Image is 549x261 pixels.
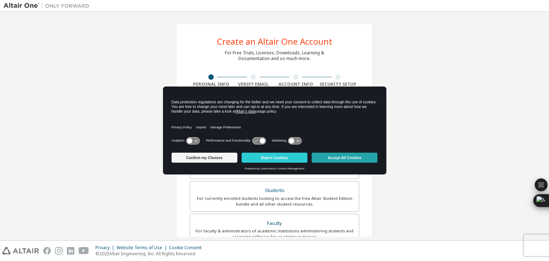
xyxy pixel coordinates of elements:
[4,2,93,9] img: Altair One
[217,37,332,46] div: Create an Altair One Account
[190,82,232,87] div: Personal Info
[194,186,355,196] div: Students
[194,196,355,207] div: For currently enrolled students looking to access the free Altair Student Edition bundle and all ...
[67,247,74,255] img: linkedin.svg
[95,251,206,257] p: © 2025 Altair Engineering, Inc. All Rights Reserved.
[274,82,317,87] div: Account Info
[194,228,355,240] div: For faculty & administrators of academic institutions administering students and accessing softwa...
[95,245,117,251] div: Privacy
[79,247,89,255] img: youtube.svg
[169,245,206,251] div: Cookie Consent
[117,245,169,251] div: Website Terms of Use
[194,218,355,228] div: Faculty
[2,247,39,255] img: altair_logo.svg
[43,247,51,255] img: facebook.svg
[225,50,324,61] div: For Free Trials, Licenses, Downloads, Learning & Documentation and so much more.
[55,247,63,255] img: instagram.svg
[317,82,360,87] div: Security Setup
[232,82,275,87] div: Verify Email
